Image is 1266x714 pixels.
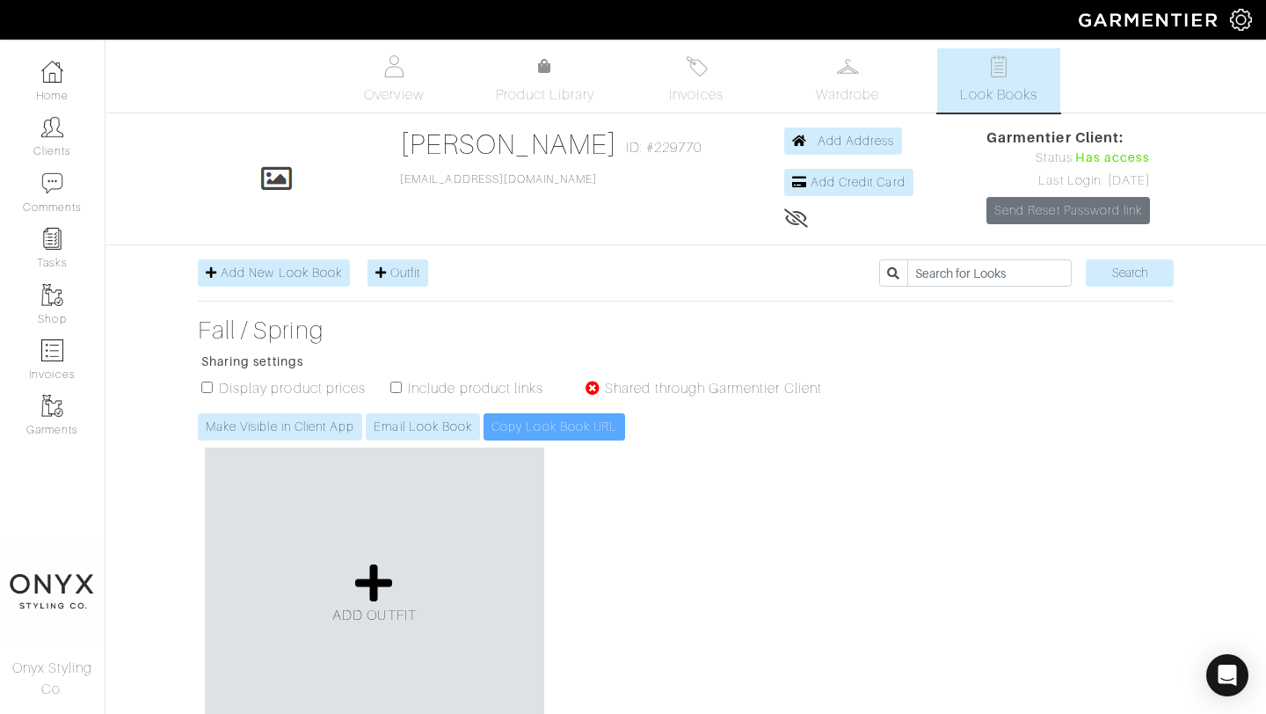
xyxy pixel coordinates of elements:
[605,378,822,399] label: Shared through Garmentier Client
[496,84,595,106] span: Product Library
[837,55,859,77] img: wardrobe-487a4870c1b7c33e795ec22d11cfc2ed9d08956e64fb3008fe2437562e282088.svg
[907,259,1072,287] input: Search for Looks
[41,172,63,194] img: comment-icon-a0a6a9ef722e966f86d9cbdc48e553b5cf19dbc54f86b18d962a5391bc8f6eb6.png
[484,56,607,106] a: Product Library
[198,413,362,441] a: Make Visible in Client App
[686,55,708,77] img: orders-27d20c2124de7fd6de4e0e44c1d41de31381a507db9b33961299e4e07d508b8c.svg
[198,259,350,287] a: Add New Look Book
[626,137,702,158] span: ID: #229770
[41,61,63,83] img: dashboard-icon-dbcd8f5a0b271acd01030246c82b418ddd0df26cd7fceb0bd07c9910d44c42f6.png
[784,169,913,196] a: Add Credit Card
[367,259,428,287] a: Outfit
[12,660,93,697] span: Onyx Styling Co.
[1070,4,1230,35] img: garmentier-logo-header-white-b43fb05a5012e4ada735d5af1a66efaba907eab6374d6393d1fbf88cb4ef424d.png
[41,284,63,306] img: garments-icon-b7da505a4dc4fd61783c78ac3ca0ef83fa9d6f193b1c9dc38574b1d14d53ca28.png
[816,84,879,106] span: Wardrobe
[988,55,1010,77] img: todo-9ac3debb85659649dc8f770b8b6100bb5dab4b48dedcbae339e5042a72dfd3cc.svg
[390,266,420,280] span: Outfit
[41,339,63,361] img: orders-icon-0abe47150d42831381b5fb84f609e132dff9fe21cb692f30cb5eec754e2cba89.png
[786,48,909,113] a: Wardrobe
[986,127,1150,149] span: Garmentier Client:
[784,127,903,155] a: Add Address
[400,173,597,186] a: [EMAIL_ADDRESS][DOMAIN_NAME]
[41,228,63,250] img: reminder-icon-8004d30b9f0a5d33ae49ab947aed9ed385cf756f9e5892f1edd6e32f2345188e.png
[364,84,423,106] span: Overview
[332,562,417,626] a: ADD OUTFIT
[1206,654,1248,696] div: Open Intercom Messenger
[818,134,895,148] span: Add Address
[219,378,366,399] label: Display product prices
[635,48,758,113] a: Invoices
[366,413,480,441] a: Email Look Book
[198,316,840,346] a: Fall / Spring
[811,175,906,189] span: Add Credit Card
[986,149,1150,168] div: Status:
[41,395,63,417] img: garments-icon-b7da505a4dc4fd61783c78ac3ca0ef83fa9d6f193b1c9dc38574b1d14d53ca28.png
[986,171,1150,191] div: Last Login: [DATE]
[937,48,1060,113] a: Look Books
[221,266,342,280] span: Add New Look Book
[1086,259,1174,287] input: Search
[201,353,840,371] p: Sharing settings
[986,197,1150,224] a: Send Reset Password link
[400,128,617,160] a: [PERSON_NAME]
[669,84,723,106] span: Invoices
[408,378,543,399] label: Include product links
[332,608,417,623] span: ADD OUTFIT
[1230,9,1252,31] img: gear-icon-white-bd11855cb880d31180b6d7d6211b90ccbf57a29d726f0c71d8c61bd08dd39cc2.png
[41,116,63,138] img: clients-icon-6bae9207a08558b7cb47a8932f037763ab4055f8c8b6bfacd5dc20c3e0201464.png
[960,84,1038,106] span: Look Books
[383,55,405,77] img: basicinfo-40fd8af6dae0f16599ec9e87c0ef1c0a1fdea2edbe929e3d69a839185d80c458.svg
[332,48,455,113] a: Overview
[1075,149,1151,168] span: Has access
